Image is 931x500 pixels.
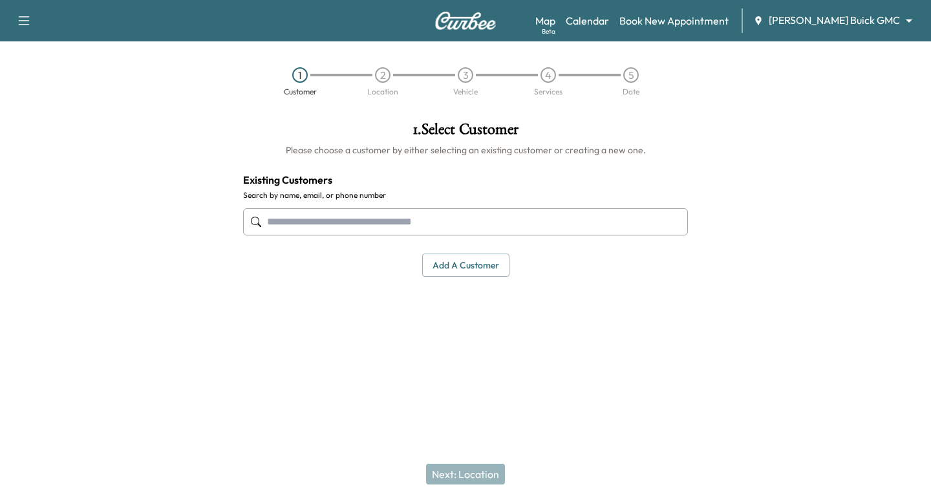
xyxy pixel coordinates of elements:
a: Calendar [566,13,609,28]
h4: Existing Customers [243,172,688,188]
a: Book New Appointment [619,13,729,28]
label: Search by name, email, or phone number [243,190,688,201]
h1: 1 . Select Customer [243,122,688,144]
div: Beta [542,27,555,36]
div: 3 [458,67,473,83]
h6: Please choose a customer by either selecting an existing customer or creating a new one. [243,144,688,157]
div: 5 [623,67,639,83]
div: Vehicle [453,88,478,96]
div: Services [534,88,562,96]
a: MapBeta [535,13,555,28]
img: Curbee Logo [434,12,497,30]
div: 4 [540,67,556,83]
button: Add a customer [422,254,509,277]
span: [PERSON_NAME] Buick GMC [769,13,900,28]
div: Customer [284,88,317,96]
div: 2 [375,67,391,83]
div: Date [623,88,639,96]
div: 1 [292,67,308,83]
div: Location [367,88,398,96]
